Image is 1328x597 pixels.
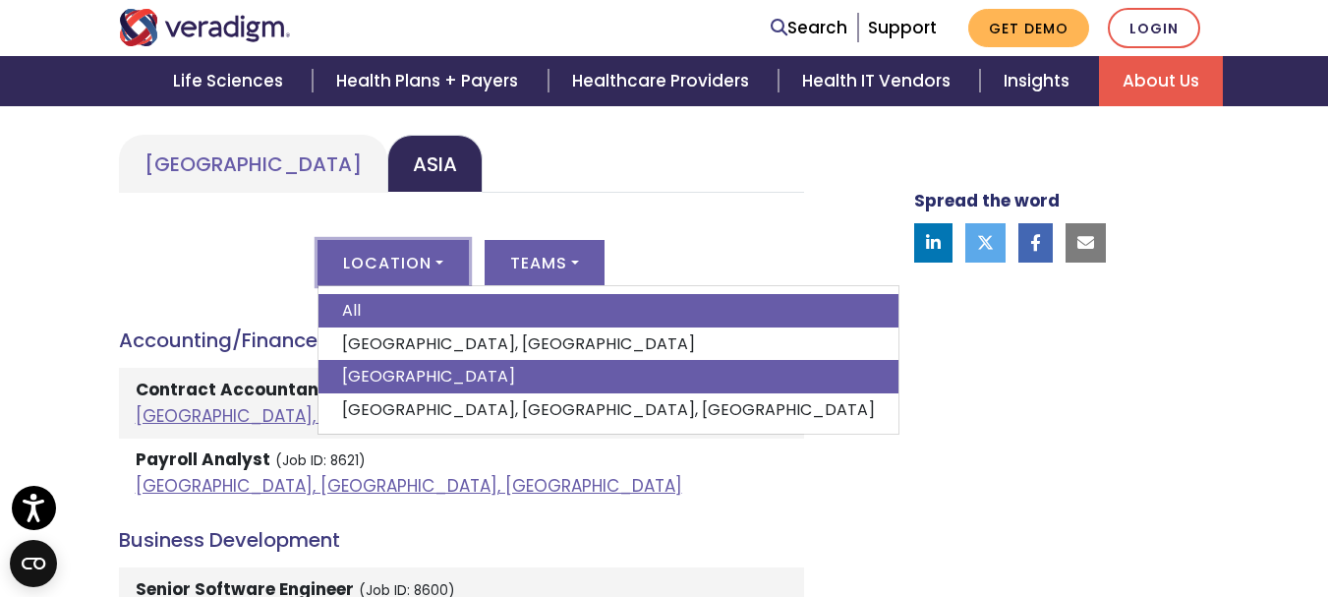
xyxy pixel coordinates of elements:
[1108,8,1200,48] a: Login
[136,404,682,428] a: [GEOGRAPHIC_DATA], [GEOGRAPHIC_DATA], [GEOGRAPHIC_DATA]
[914,189,1060,212] strong: Spread the word
[149,56,313,106] a: Life Sciences
[318,360,898,393] a: [GEOGRAPHIC_DATA]
[136,448,270,471] strong: Payroll Analyst
[980,56,1099,106] a: Insights
[136,474,682,498] a: [GEOGRAPHIC_DATA], [GEOGRAPHIC_DATA], [GEOGRAPHIC_DATA]
[771,15,847,41] a: Search
[318,328,898,361] a: [GEOGRAPHIC_DATA], [GEOGRAPHIC_DATA]
[968,9,1089,47] a: Get Demo
[318,393,898,427] a: [GEOGRAPHIC_DATA], [GEOGRAPHIC_DATA], [GEOGRAPHIC_DATA]
[387,135,483,193] a: Asia
[10,540,57,587] button: Open CMP widget
[868,16,937,39] a: Support
[313,56,548,106] a: Health Plans + Payers
[779,56,980,106] a: Health IT Vendors
[119,328,804,352] h4: Accounting/Finance
[119,135,387,193] a: [GEOGRAPHIC_DATA]
[549,56,779,106] a: Healthcare Providers
[485,240,605,285] button: Teams
[318,240,469,285] button: Location
[275,451,366,470] small: (Job ID: 8621)
[318,294,898,328] a: All
[1099,56,1223,106] a: About Us
[119,9,291,46] img: Veradigm logo
[119,528,804,552] h4: Business Development
[136,378,326,401] strong: Contract Accountant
